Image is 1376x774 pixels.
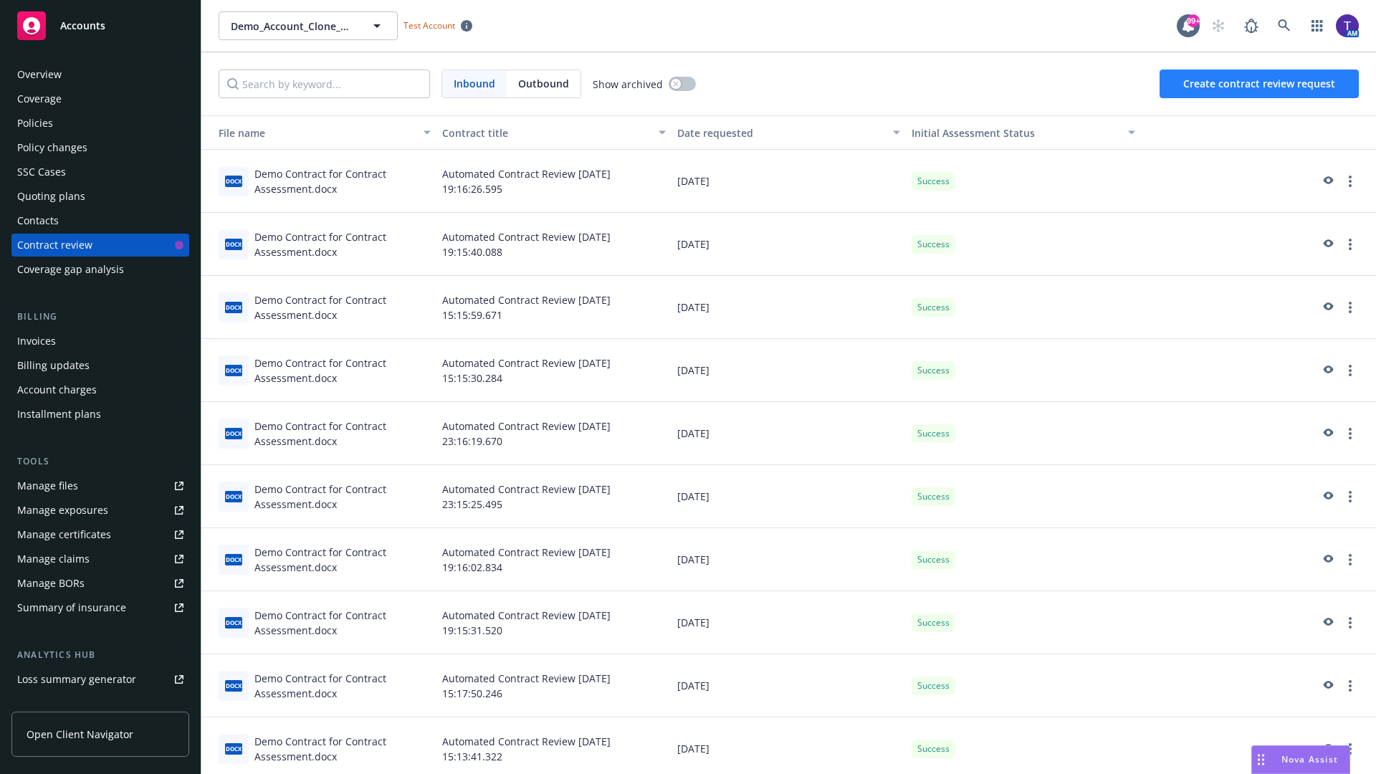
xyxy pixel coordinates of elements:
[398,18,478,33] span: Test Account
[11,161,189,183] a: SSC Cases
[593,77,663,92] span: Show archived
[917,553,950,566] span: Success
[11,596,189,619] a: Summary of insurance
[225,680,242,691] span: docx
[225,365,242,376] span: docx
[17,668,136,691] div: Loss summary generator
[27,727,133,742] span: Open Client Navigator
[1319,236,1336,253] a: preview
[912,125,1119,140] div: Toggle SortBy
[672,276,907,339] div: [DATE]
[17,234,92,257] div: Contract review
[1342,299,1359,316] a: more
[672,654,907,717] div: [DATE]
[11,310,189,324] div: Billing
[219,11,398,40] button: Demo_Account_Clone_QA_CR_Tests_Demo
[1342,740,1359,758] a: more
[17,330,56,353] div: Invoices
[11,185,189,208] a: Quoting plans
[672,402,907,465] div: [DATE]
[60,20,105,32] span: Accounts
[11,234,189,257] a: Contract review
[917,175,950,188] span: Success
[1160,70,1359,98] button: Create contract review request
[672,213,907,276] div: [DATE]
[225,239,242,249] span: docx
[207,125,415,140] div: File name
[11,87,189,110] a: Coverage
[254,545,431,575] div: Demo Contract for Contract Assessment.docx
[11,330,189,353] a: Invoices
[254,166,431,196] div: Demo Contract for Contract Assessment.docx
[254,734,431,764] div: Demo Contract for Contract Assessment.docx
[1342,614,1359,631] a: more
[1319,173,1336,190] a: preview
[219,70,430,98] input: Search by keyword...
[17,258,124,281] div: Coverage gap analysis
[436,591,672,654] div: Automated Contract Review [DATE] 19:15:31.520
[442,125,650,140] div: Contract title
[1319,740,1336,758] a: preview
[17,136,87,159] div: Policy changes
[11,354,189,377] a: Billing updates
[1319,425,1336,442] a: preview
[254,355,431,386] div: Demo Contract for Contract Assessment.docx
[17,112,53,135] div: Policies
[225,176,242,186] span: docx
[442,70,507,97] span: Inbound
[1319,362,1336,379] a: preview
[254,419,431,449] div: Demo Contract for Contract Assessment.docx
[917,490,950,503] span: Success
[254,229,431,259] div: Demo Contract for Contract Assessment.docx
[225,428,242,439] span: docx
[436,339,672,402] div: Automated Contract Review [DATE] 15:15:30.284
[254,292,431,322] div: Demo Contract for Contract Assessment.docx
[11,668,189,691] a: Loss summary generator
[672,339,907,402] div: [DATE]
[917,616,950,629] span: Success
[17,596,126,619] div: Summary of insurance
[17,378,97,401] div: Account charges
[254,482,431,512] div: Demo Contract for Contract Assessment.docx
[11,6,189,46] a: Accounts
[436,150,672,213] div: Automated Contract Review [DATE] 19:16:26.595
[11,572,189,595] a: Manage BORs
[912,126,1035,140] span: Initial Assessment Status
[11,454,189,469] div: Tools
[225,743,242,754] span: docx
[11,209,189,232] a: Contacts
[254,671,431,701] div: Demo Contract for Contract Assessment.docx
[672,115,907,150] button: Date requested
[1342,425,1359,442] a: more
[672,528,907,591] div: [DATE]
[1319,551,1336,568] a: preview
[17,354,90,377] div: Billing updates
[1270,11,1299,40] a: Search
[1319,614,1336,631] a: preview
[454,76,495,91] span: Inbound
[518,76,569,91] span: Outbound
[436,213,672,276] div: Automated Contract Review [DATE] 19:15:40.088
[254,608,431,638] div: Demo Contract for Contract Assessment.docx
[11,63,189,86] a: Overview
[1342,362,1359,379] a: more
[1336,14,1359,37] img: photo
[11,403,189,426] a: Installment plans
[672,465,907,528] div: [DATE]
[1252,746,1270,773] div: Drag to move
[11,378,189,401] a: Account charges
[17,185,85,208] div: Quoting plans
[1342,236,1359,253] a: more
[225,491,242,502] span: docx
[207,125,415,140] div: Toggle SortBy
[11,499,189,522] a: Manage exposures
[1342,551,1359,568] a: more
[677,125,885,140] div: Date requested
[436,402,672,465] div: Automated Contract Review [DATE] 23:16:19.670
[672,591,907,654] div: [DATE]
[1204,11,1233,40] a: Start snowing
[436,528,672,591] div: Automated Contract Review [DATE] 19:16:02.834
[1183,77,1335,90] span: Create contract review request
